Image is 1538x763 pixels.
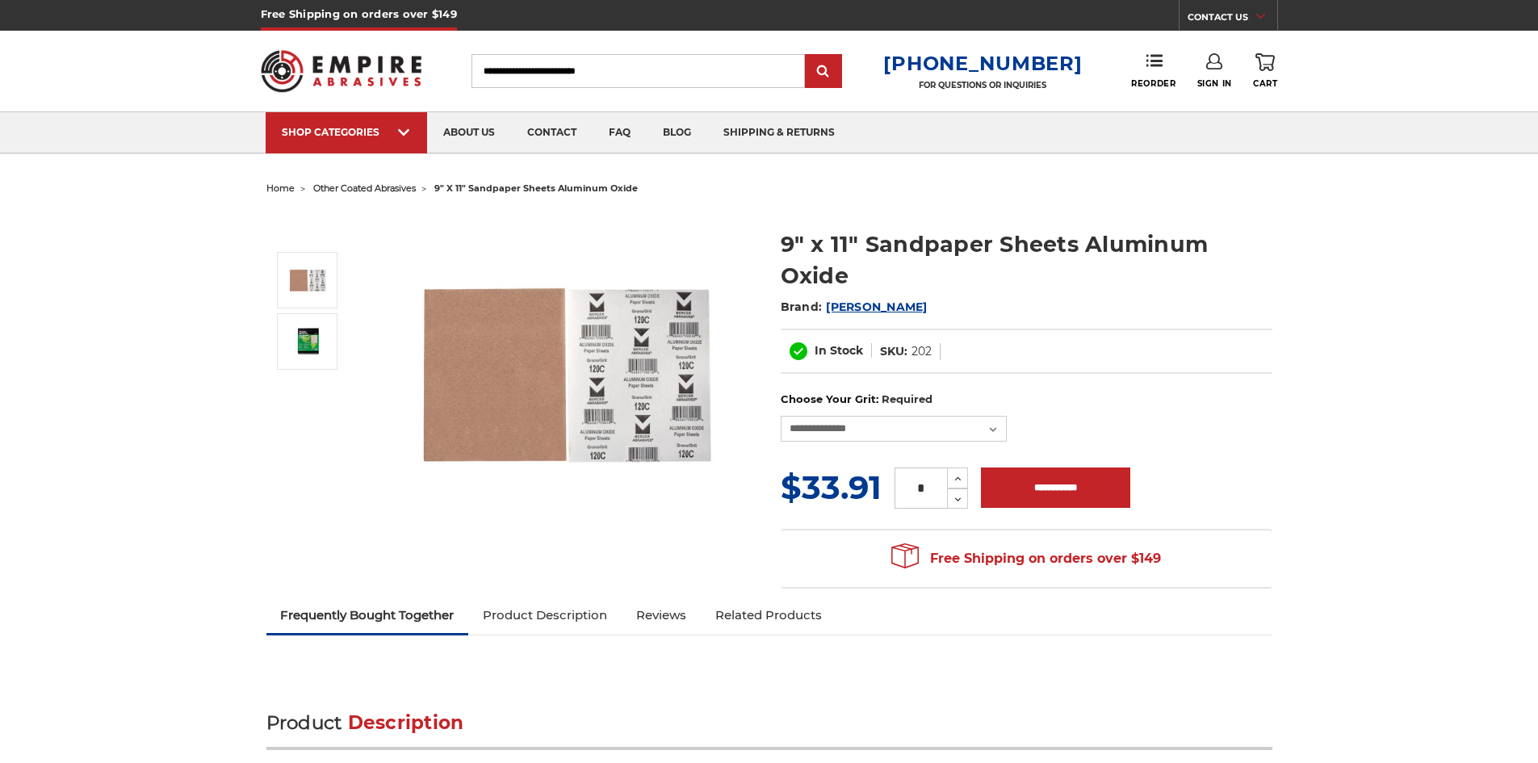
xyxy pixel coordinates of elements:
input: Submit [807,56,840,88]
span: $33.91 [781,467,882,507]
a: faq [593,112,647,153]
span: Description [348,711,464,734]
a: other coated abrasives [313,182,416,194]
h1: 9" x 11" Sandpaper Sheets Aluminum Oxide [781,228,1272,291]
img: 9" x 11" Sandpaper Sheets Aluminum Oxide [404,212,727,535]
a: contact [511,112,593,153]
label: Choose Your Grit: [781,392,1272,408]
span: Cart [1253,78,1277,89]
small: Required [882,392,932,405]
a: Frequently Bought Together [266,597,469,633]
img: 9" x 11" Sandpaper Sheets Aluminum Oxide [287,260,328,300]
span: Brand: [781,300,823,314]
a: Reviews [622,597,701,633]
span: Sign In [1197,78,1232,89]
a: Reorder [1131,53,1176,88]
img: 9" x 11" Sandpaper Sheets Aluminum Oxide [287,326,328,357]
span: In Stock [815,343,863,358]
img: Empire Abrasives [261,40,422,103]
p: FOR QUESTIONS OR INQUIRIES [883,80,1082,90]
a: shipping & returns [707,112,851,153]
div: SHOP CATEGORIES [282,126,411,138]
a: about us [427,112,511,153]
a: CONTACT US [1188,8,1277,31]
a: Related Products [701,597,836,633]
a: Cart [1253,53,1277,89]
span: Free Shipping on orders over $149 [891,543,1161,575]
dd: 202 [911,343,932,360]
a: [PHONE_NUMBER] [883,52,1082,75]
span: Product [266,711,342,734]
a: blog [647,112,707,153]
dt: SKU: [880,343,907,360]
span: Reorder [1131,78,1176,89]
a: home [266,182,295,194]
span: 9" x 11" sandpaper sheets aluminum oxide [434,182,638,194]
a: Product Description [468,597,622,633]
a: [PERSON_NAME] [826,300,927,314]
